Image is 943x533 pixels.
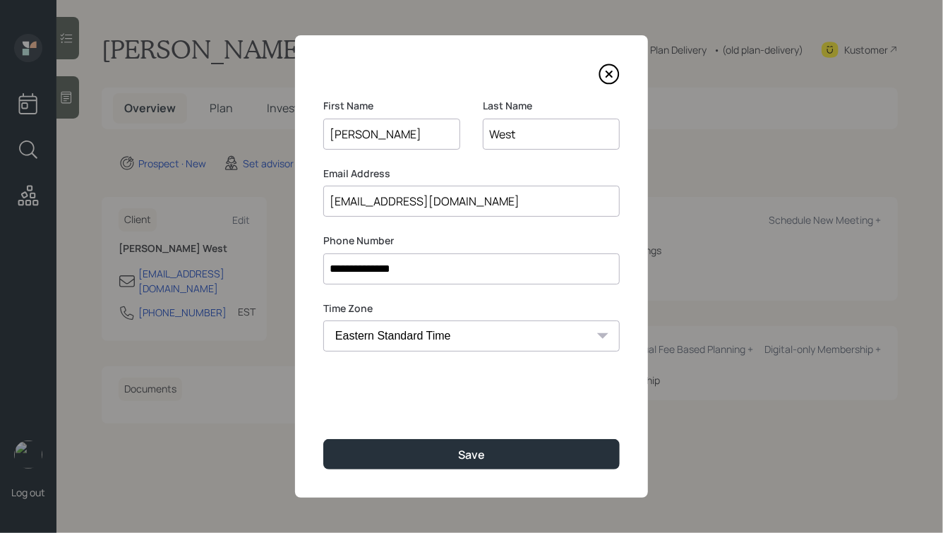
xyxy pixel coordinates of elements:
label: Time Zone [323,301,620,316]
label: Last Name [483,99,620,113]
label: Email Address [323,167,620,181]
label: First Name [323,99,460,113]
button: Save [323,439,620,469]
label: Phone Number [323,234,620,248]
div: Save [458,447,485,462]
